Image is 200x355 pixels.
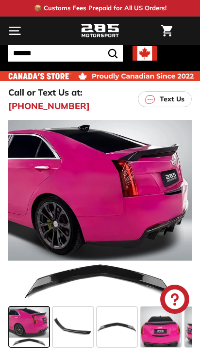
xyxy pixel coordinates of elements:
[81,23,119,39] img: Logo_285_Motorsport_areodynamics_components
[34,3,167,13] p: 📦 Customs Fees Prepaid for All US Orders!
[138,91,192,107] a: Text Us
[160,94,184,104] p: Text Us
[8,45,123,62] input: Search
[156,17,177,45] a: Cart
[8,99,90,113] a: [PHONE_NUMBER]
[8,86,83,99] p: Call or Text Us at:
[157,285,192,316] inbox-online-store-chat: Shopify online store chat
